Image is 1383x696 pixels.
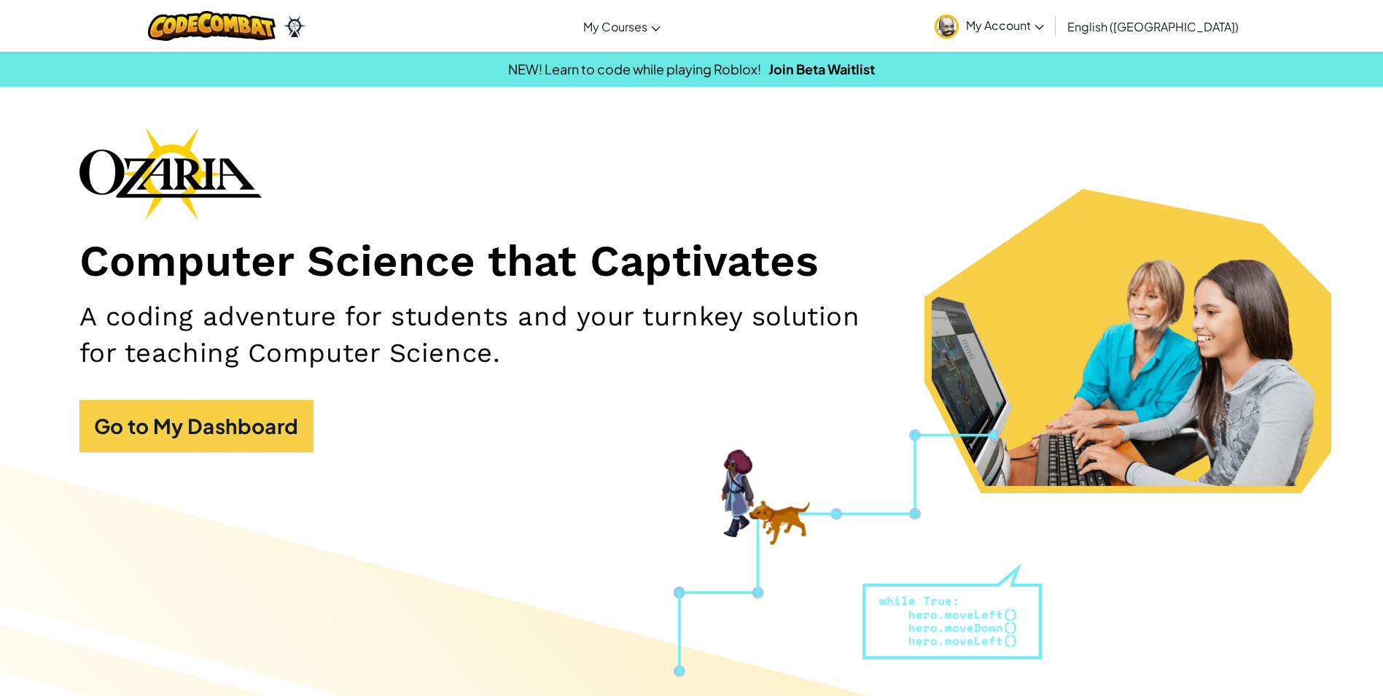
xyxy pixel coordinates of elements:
span: English ([GEOGRAPHIC_DATA]) [1067,19,1239,34]
h2: A coding adventure for students and your turnkey solution for teaching Computer Science. [79,298,900,371]
img: Ozaria branding logo [79,127,262,220]
img: Ozaria [283,15,306,37]
a: My Courses [576,7,668,46]
span: My Courses [583,19,647,34]
a: Go to My Dashboard [79,400,313,452]
span: My Account [966,18,1044,33]
a: My Account [927,3,1051,49]
span: NEW! Learn to code while playing Roblox! [508,61,761,77]
a: Join Beta Waitlist [768,61,875,77]
img: avatar [935,15,959,39]
img: CodeCombat logo [148,11,276,41]
h1: Computer Science that Captivates [79,235,1304,288]
a: English ([GEOGRAPHIC_DATA]) [1060,7,1246,46]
